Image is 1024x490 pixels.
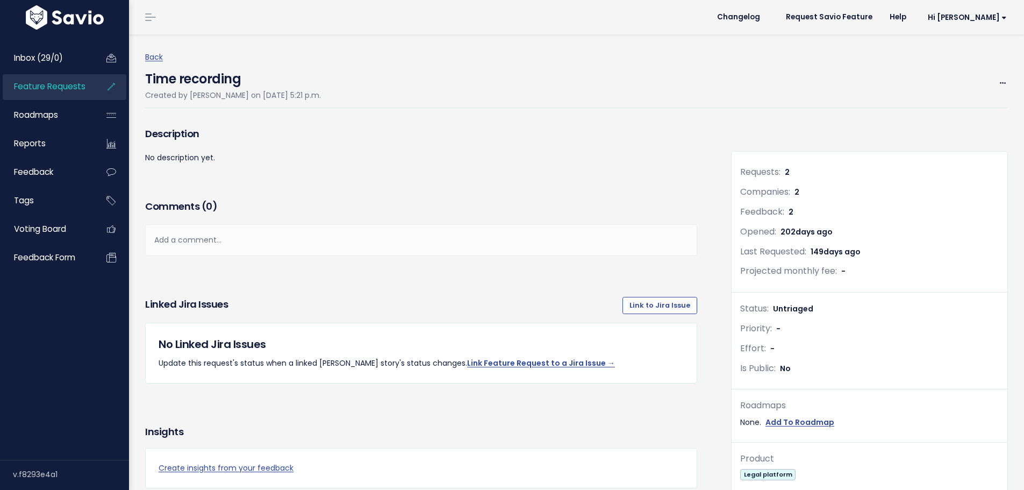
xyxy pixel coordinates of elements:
[13,460,129,488] div: v.f8293e4a1
[740,469,796,480] span: Legal platform
[796,226,833,237] span: days ago
[717,13,760,21] span: Changelog
[777,9,881,25] a: Request Savio Feature
[3,46,89,70] a: Inbox (29/0)
[14,109,58,120] span: Roadmaps
[740,451,999,467] div: Product
[3,217,89,242] a: Voting Board
[14,52,63,63] span: Inbox (29/0)
[740,186,790,198] span: Companies:
[14,138,46,149] span: Reports
[785,167,790,177] span: 2
[740,416,999,429] div: None.
[776,323,780,334] span: -
[740,166,780,178] span: Requests:
[14,81,85,92] span: Feature Requests
[3,188,89,213] a: Tags
[740,398,999,414] div: Roadmaps
[841,266,846,276] span: -
[14,195,34,206] span: Tags
[740,362,776,374] span: Is Public:
[159,357,684,370] p: Update this request's status when a linked [PERSON_NAME] story's status changes.
[14,223,66,235] span: Voting Board
[740,302,769,315] span: Status:
[3,74,89,99] a: Feature Requests
[789,207,793,217] span: 2
[145,52,163,62] a: Back
[145,224,697,256] div: Add a comment...
[145,90,321,101] span: Created by [PERSON_NAME] on [DATE] 5:21 p.m.
[770,343,775,354] span: -
[159,336,684,352] h5: No Linked Jira Issues
[881,9,915,25] a: Help
[14,166,53,177] span: Feedback
[14,252,75,263] span: Feedback form
[915,9,1015,26] a: Hi [PERSON_NAME]
[780,363,791,374] span: No
[794,187,799,197] span: 2
[773,303,813,314] span: Untriaged
[780,226,833,237] span: 202
[145,424,183,439] h3: Insights
[3,245,89,270] a: Feedback form
[145,126,697,141] h3: Description
[23,5,106,30] img: logo-white.9d6f32f41409.svg
[145,297,228,314] h3: Linked Jira issues
[740,245,806,258] span: Last Requested:
[740,342,766,354] span: Effort:
[928,13,1007,22] span: Hi [PERSON_NAME]
[622,297,697,314] a: Link to Jira Issue
[159,461,684,475] a: Create insights from your feedback
[740,265,837,277] span: Projected monthly fee:
[765,416,834,429] a: Add To Roadmap
[467,358,615,368] a: Link Feature Request to a Jira Issue →
[145,199,697,214] h3: Comments ( )
[740,322,772,335] span: Priority:
[206,200,212,213] span: 0
[145,64,321,89] h4: Time recording
[811,246,861,257] span: 149
[824,246,861,257] span: days ago
[740,205,784,218] span: Feedback:
[3,103,89,127] a: Roadmaps
[145,151,697,165] p: No description yet.
[740,225,776,238] span: Opened:
[3,160,89,184] a: Feedback
[3,131,89,156] a: Reports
